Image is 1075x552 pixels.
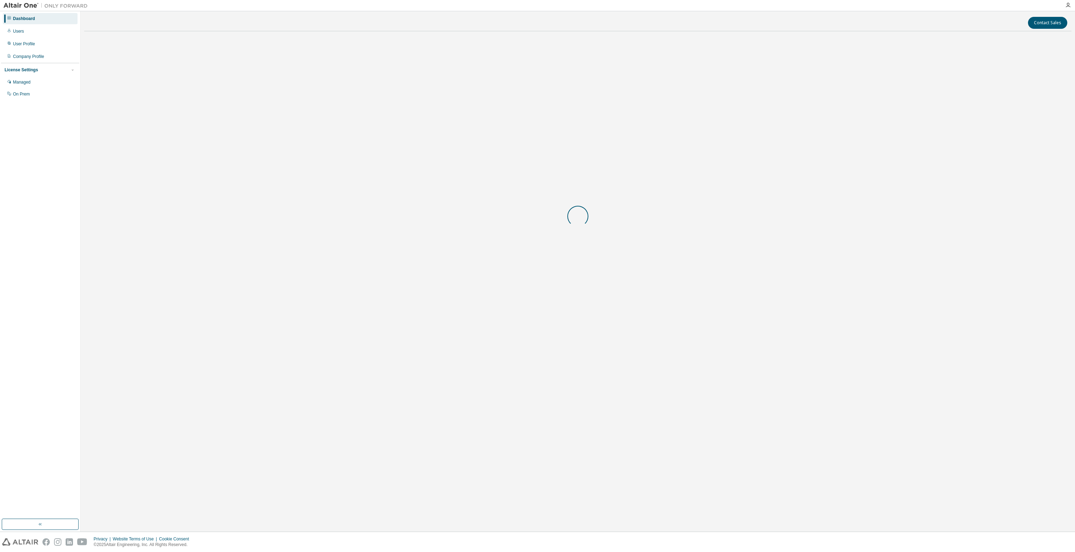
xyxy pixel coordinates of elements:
div: User Profile [13,41,35,47]
div: License Settings [5,67,38,73]
img: linkedin.svg [66,538,73,546]
div: Cookie Consent [159,536,193,542]
div: Managed [13,79,31,85]
img: instagram.svg [54,538,61,546]
div: On Prem [13,91,30,97]
button: Contact Sales [1028,17,1067,29]
img: altair_logo.svg [2,538,38,546]
img: Altair One [4,2,91,9]
div: Privacy [94,536,113,542]
div: Company Profile [13,54,44,59]
div: Users [13,28,24,34]
img: facebook.svg [42,538,50,546]
p: © 2025 Altair Engineering, Inc. All Rights Reserved. [94,542,193,548]
div: Dashboard [13,16,35,21]
img: youtube.svg [77,538,87,546]
div: Website Terms of Use [113,536,159,542]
